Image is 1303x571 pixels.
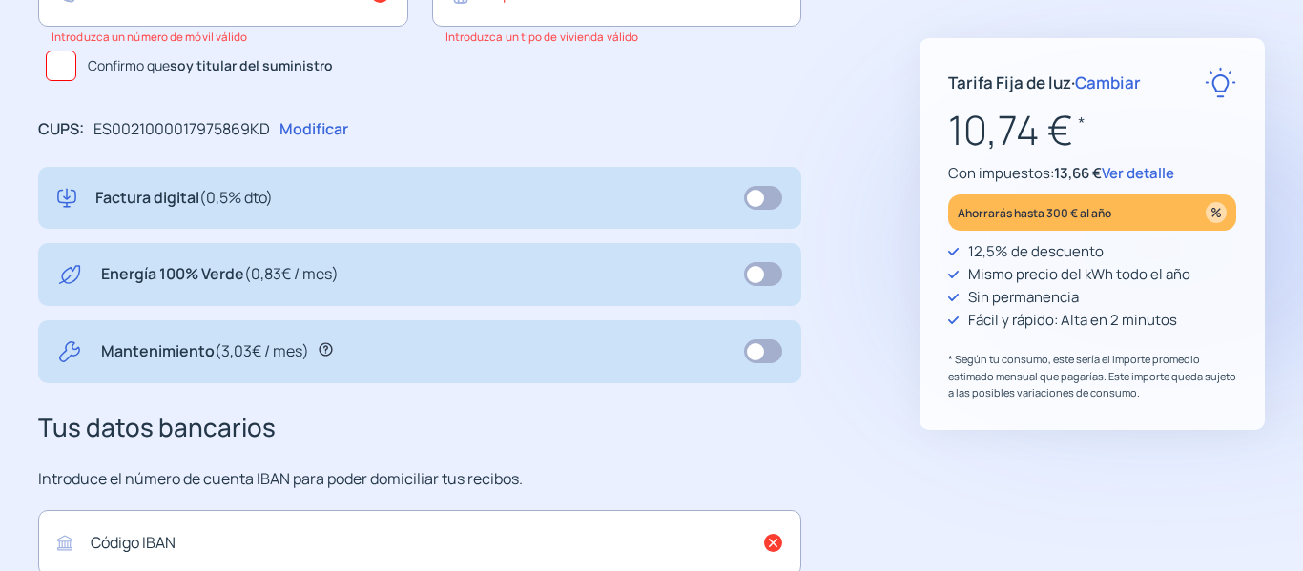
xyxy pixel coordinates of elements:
h3: Tus datos bancarios [38,408,801,448]
span: (0,83€ / mes) [244,263,339,284]
small: Introduzca un tipo de vivienda válido [445,30,639,44]
p: Ahorrarás hasta 300 € al año [958,202,1111,224]
p: Modificar [279,117,348,142]
p: Energía 100% Verde [101,262,339,287]
b: soy titular del suministro [170,56,333,74]
small: Introduzca un número de móvil válido [52,30,248,44]
img: energy-green.svg [57,262,82,287]
p: 10,74 € [948,98,1236,162]
p: Mismo precio del kWh todo el año [968,263,1190,286]
span: Confirmo que [88,55,333,76]
p: Con impuestos: [948,162,1236,185]
img: tool.svg [57,339,82,364]
p: Tarifa Fija de luz · [948,70,1141,95]
span: Cambiar [1075,71,1141,93]
span: Ver detalle [1102,163,1174,183]
p: 12,5% de descuento [968,240,1104,263]
span: 13,66 € [1054,163,1102,183]
p: CUPS: [38,117,84,142]
span: (3,03€ / mes) [215,340,309,361]
p: Sin permanencia [968,286,1079,309]
img: percentage_icon.svg [1206,202,1227,223]
img: digital-invoice.svg [57,186,76,211]
p: Introduce el número de cuenta IBAN para poder domiciliar tus recibos. [38,467,801,492]
img: rate-E.svg [1205,67,1236,98]
p: * Según tu consumo, este sería el importe promedio estimado mensual que pagarías. Este importe qu... [948,351,1236,401]
p: Mantenimiento [101,339,309,364]
p: Factura digital [95,186,273,211]
p: ES0021000017975869KD [93,117,270,142]
p: Fácil y rápido: Alta en 2 minutos [968,309,1177,332]
span: (0,5% dto) [199,187,273,208]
